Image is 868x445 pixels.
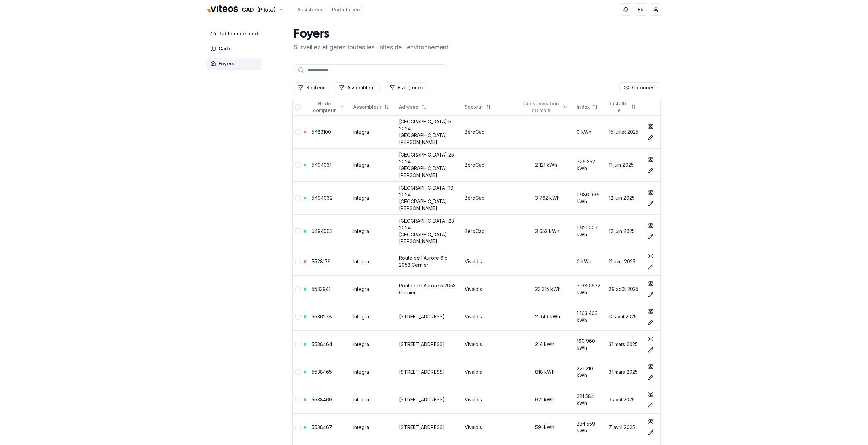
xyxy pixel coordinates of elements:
[606,181,643,214] td: 12 juin 2025
[295,195,301,201] button: Sélectionner la ligne
[385,82,427,93] button: Filtrer les lignes
[242,5,254,14] span: CAD
[308,102,348,113] button: Sorted ascending. Click to sort descending.
[635,3,647,16] button: FR
[619,82,659,93] button: Cocher les colonnes
[462,181,519,214] td: BéroCad
[353,104,381,110] span: Assembleur
[577,258,603,265] div: 0 kWh
[295,259,301,264] button: Sélectionner la ligne
[399,152,454,178] a: [GEOGRAPHIC_DATA] 25 2024 [GEOGRAPHIC_DATA][PERSON_NAME]
[312,100,337,114] span: N° de compteur
[606,303,643,330] td: 10 avril 2025
[312,286,330,292] a: 5533941
[312,258,331,264] a: 5528179
[206,28,265,40] a: Tableau de bord
[295,162,301,168] button: Sélectionner la ligne
[399,119,451,145] a: [GEOGRAPHIC_DATA] 5 2024 [GEOGRAPHIC_DATA][PERSON_NAME]
[206,1,239,17] img: Viteos - CAD Logo
[517,102,572,113] button: Not sorted. Click to sort ascending.
[351,148,396,181] td: Integra
[606,214,643,248] td: 12 juin 2025
[399,104,418,110] span: Adresse
[606,413,643,441] td: 7 avril 2025
[577,365,603,379] div: 271 210 kWh
[351,275,396,303] td: Integra
[605,102,640,113] button: Not sorted. Click to sort ascending.
[349,102,394,113] button: Not sorted. Click to sort ascending.
[577,393,603,406] div: 221 584 kWh
[351,358,396,386] td: Integra
[521,228,572,235] div: 3 652 kWh
[351,214,396,248] td: Integra
[638,6,644,13] span: FR
[606,358,643,386] td: 31 mars 2025
[606,275,643,303] td: 29 août 2025
[609,100,629,114] span: Installé le
[295,369,301,375] button: Sélectionner la ligne
[295,129,301,135] button: Sélectionner la ligne
[219,30,258,37] span: Tableau de bord
[312,424,332,430] a: 5538467
[521,396,572,403] div: 621 kWh
[294,43,448,52] p: Surveillez et gérez toutes les unités de l'environnement
[295,314,301,320] button: Sélectionner la ligne
[577,104,590,110] span: Index
[332,6,362,13] a: Portail client
[521,162,572,168] div: 2 121 kWh
[351,413,396,441] td: Integra
[521,100,561,114] span: Consommation du mois
[577,158,603,172] div: 726 352 kWh
[294,28,448,41] h1: Foyers
[257,5,276,14] span: (Pilote)
[606,115,643,148] td: 15 juillet 2025
[399,314,445,320] a: [STREET_ADDRESS]
[521,369,572,375] div: 818 kWh
[206,58,265,70] a: Foyers
[462,275,519,303] td: Vivaldis
[312,195,333,201] a: 5494062
[351,386,396,413] td: Integra
[351,303,396,330] td: Integra
[577,282,603,296] div: 7 680 632 kWh
[577,129,603,135] div: 0 kWh
[465,104,483,110] span: Secteur
[462,303,519,330] td: Vivaldis
[295,397,301,402] button: Sélectionner la ligne
[351,181,396,214] td: Integra
[460,102,495,113] button: Not sorted. Click to sort ascending.
[399,424,445,430] a: [STREET_ADDRESS]
[351,330,396,358] td: Integra
[395,102,431,113] button: Not sorted. Click to sort ascending.
[312,369,332,375] a: 5538465
[295,425,301,430] button: Sélectionner la ligne
[312,314,332,320] a: 5536278
[295,228,301,234] button: Sélectionner la ligne
[399,369,445,375] a: [STREET_ADDRESS]
[295,342,301,347] button: Sélectionner la ligne
[399,185,453,211] a: [GEOGRAPHIC_DATA] 19 2024 [GEOGRAPHIC_DATA][PERSON_NAME]
[521,341,572,348] div: 214 kWh
[399,218,454,244] a: [GEOGRAPHIC_DATA] 23 2024 [GEOGRAPHIC_DATA][PERSON_NAME]
[462,248,519,275] td: Vivaldis
[462,115,519,148] td: BéroCad
[577,420,603,434] div: 234 559 kWh
[521,313,572,320] div: 2 949 kWh
[206,2,284,17] button: CAD(Pilote)
[521,286,572,293] div: 23 315 kWh
[577,191,603,205] div: 1 686 966 kWh
[312,162,332,168] a: 5494061
[521,424,572,431] div: 591 kWh
[295,104,301,110] button: Tout sélectionner
[206,43,265,55] a: Carte
[462,330,519,358] td: Vivaldis
[312,397,332,402] a: 5538466
[295,286,301,292] button: Sélectionner la ligne
[462,386,519,413] td: Vivaldis
[219,60,234,67] span: Foyers
[462,214,519,248] td: BéroCad
[462,148,519,181] td: BéroCad
[577,338,603,351] div: 160 960 kWh
[606,330,643,358] td: 31 mars 2025
[294,82,329,93] button: Filtrer les lignes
